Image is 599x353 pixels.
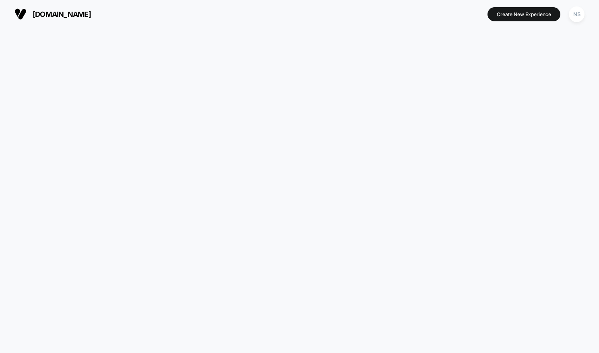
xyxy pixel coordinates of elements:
[14,8,27,20] img: Visually logo
[33,10,91,19] span: [DOMAIN_NAME]
[487,7,560,21] button: Create New Experience
[566,6,587,23] button: NS
[569,6,585,22] div: NS
[12,8,93,21] button: [DOMAIN_NAME]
